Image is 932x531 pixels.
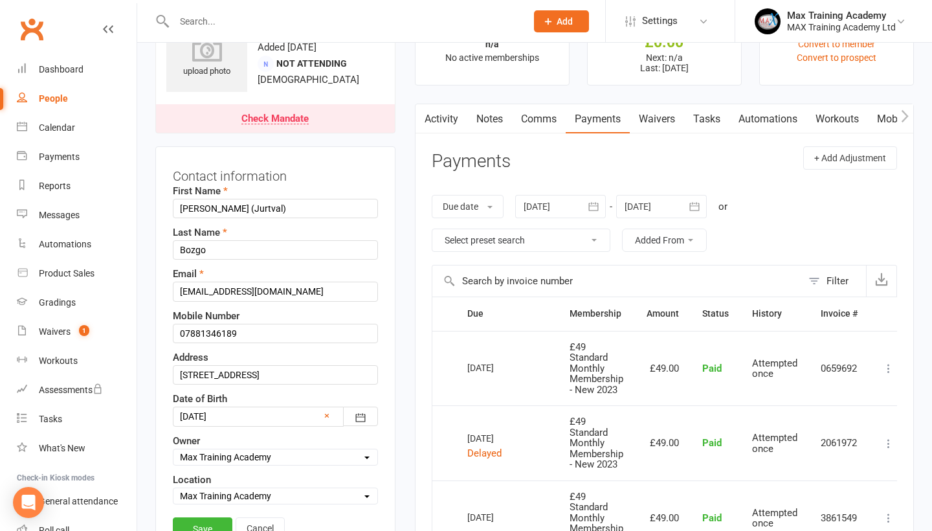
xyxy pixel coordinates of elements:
[702,437,722,449] span: Paid
[534,10,589,32] button: Add
[173,365,378,385] input: Address
[173,282,378,301] input: Email
[258,74,359,85] span: [DEMOGRAPHIC_DATA]
[702,512,722,524] span: Paid
[635,405,691,480] td: £49.00
[17,113,137,142] a: Calendar
[570,341,623,396] span: £49 Standard Monthly Membership - New 2023
[39,443,85,453] div: What's New
[691,297,740,330] th: Status
[467,507,527,527] div: [DATE]
[432,195,504,218] button: Due date
[173,164,378,183] h3: Contact information
[173,266,204,282] label: Email
[797,52,876,63] a: Convert to prospect
[170,12,517,30] input: Search...
[557,16,573,27] span: Add
[467,428,527,448] div: [DATE]
[787,21,896,33] div: MAX Training Academy Ltd
[752,507,797,530] span: Attempted once
[173,225,227,240] label: Last Name
[467,357,527,378] div: [DATE]
[173,391,227,407] label: Date of Birth
[79,325,89,336] span: 1
[39,181,71,191] div: Reports
[39,152,80,162] div: Payments
[17,259,137,288] a: Product Sales
[39,297,76,308] div: Gradings
[17,346,137,376] a: Workouts
[17,288,137,317] a: Gradings
[416,104,467,134] a: Activity
[684,104,729,134] a: Tasks
[827,273,849,289] div: Filter
[39,496,118,506] div: General attendance
[17,84,137,113] a: People
[622,229,707,252] button: Added From
[241,114,309,124] div: Check Mandate
[17,172,137,201] a: Reports
[39,414,62,424] div: Tasks
[752,357,797,380] span: Attempted once
[702,363,722,374] span: Paid
[802,265,866,297] button: Filter
[755,8,781,34] img: thumb_image1759524215.png
[39,356,78,366] div: Workouts
[173,183,228,199] label: First Name
[566,104,630,134] a: Payments
[803,146,897,170] button: + Add Adjustment
[39,93,68,104] div: People
[39,122,75,133] div: Calendar
[806,104,868,134] a: Workouts
[16,13,48,45] a: Clubworx
[599,52,729,73] p: Next: n/a Last: [DATE]
[558,297,635,330] th: Membership
[173,308,239,324] label: Mobile Number
[39,268,94,278] div: Product Sales
[17,230,137,259] a: Automations
[39,385,103,395] div: Assessments
[39,326,71,337] div: Waivers
[173,199,378,218] input: First Name
[809,297,869,330] th: Invoice #
[752,432,797,455] span: Attempted once
[467,447,502,459] a: Delayed
[276,58,347,69] span: Not Attending
[173,324,378,343] input: Mobile Number
[729,104,806,134] a: Automations
[17,142,137,172] a: Payments
[798,39,875,49] a: Convert to member
[173,433,200,449] label: Owner
[324,408,329,424] a: ×
[512,104,566,134] a: Comms
[642,6,678,36] span: Settings
[630,104,684,134] a: Waivers
[432,265,802,297] input: Search by invoice number
[39,210,80,220] div: Messages
[173,350,208,365] label: Address
[467,104,512,134] a: Notes
[809,405,869,480] td: 2061972
[787,10,896,21] div: Max Training Academy
[570,416,623,470] span: £49 Standard Monthly Membership - New 2023
[258,41,316,53] time: Added [DATE]
[17,317,137,346] a: Waivers 1
[166,36,247,78] div: upload photo
[39,239,91,249] div: Automations
[17,434,137,463] a: What's New
[17,376,137,405] a: Assessments
[432,152,511,172] h3: Payments
[635,331,691,406] td: £49.00
[445,52,539,63] span: No active memberships
[173,240,378,260] input: Last Name
[39,64,83,74] div: Dashboard
[809,331,869,406] td: 0659692
[17,487,137,516] a: General attendance kiosk mode
[17,55,137,84] a: Dashboard
[173,472,211,488] label: Location
[17,201,137,230] a: Messages
[599,36,729,49] div: £0.00
[485,39,499,49] strong: n/a
[456,297,558,330] th: Due
[718,199,727,214] div: or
